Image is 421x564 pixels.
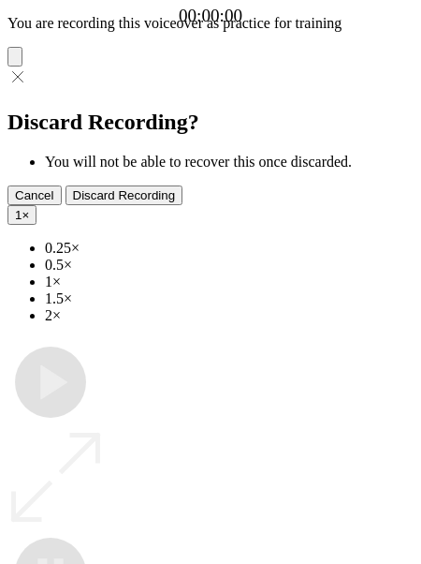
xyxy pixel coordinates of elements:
a: 00:00:00 [179,6,242,26]
h2: Discard Recording? [7,110,414,135]
li: 1.5× [45,290,414,307]
li: 0.5× [45,257,414,274]
button: 1× [7,205,36,225]
li: 2× [45,307,414,324]
li: 0.25× [45,240,414,257]
button: Discard Recording [65,186,183,205]
p: You are recording this voiceover as practice for training [7,15,414,32]
span: 1 [15,208,22,222]
li: 1× [45,274,414,290]
button: Cancel [7,186,62,205]
li: You will not be able to recover this once discarded. [45,154,414,171]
